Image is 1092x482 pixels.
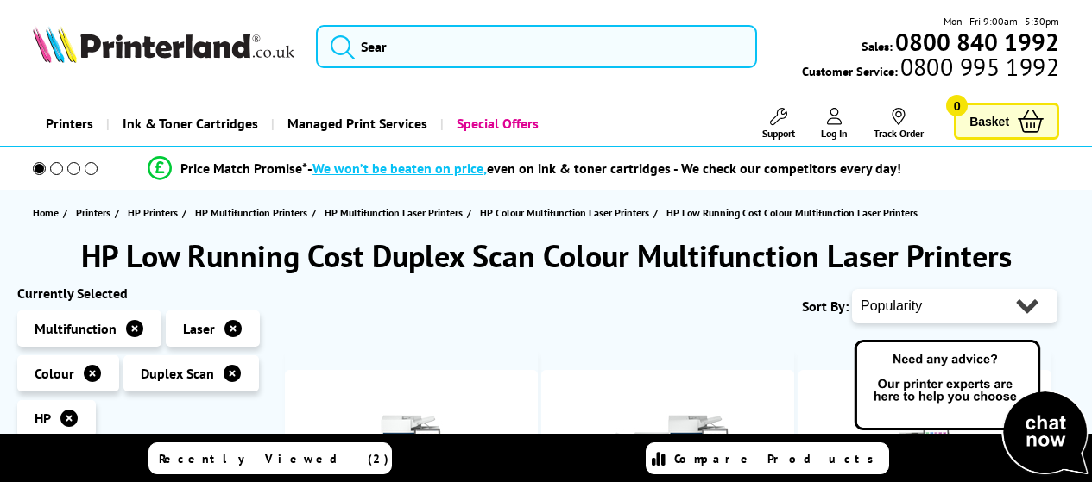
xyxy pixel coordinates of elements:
[316,25,757,68] input: Sear
[33,26,294,63] img: Printerland Logo
[480,203,653,222] a: HP Colour Multifunction Laser Printers
[821,108,848,140] a: Log In
[969,110,1009,133] span: Basket
[802,297,849,315] span: Sort By:
[944,13,1059,29] span: Mon - Fri 9:00am - 5:30pm
[35,320,117,337] span: Multifunction
[850,337,1092,479] img: Open Live Chat window
[895,26,1059,58] b: 0800 840 1992
[128,203,178,222] span: HP Printers
[874,108,924,140] a: Track Order
[762,108,795,140] a: Support
[17,285,268,302] div: Currently Selected
[893,34,1059,50] a: 0800 840 1992
[33,203,63,222] a: Home
[480,203,649,222] span: HP Colour Multifunction Laser Printers
[307,160,901,177] div: - even on ink & toner cartridges - We check our competitors every day!
[35,365,74,382] span: Colour
[106,102,271,146] a: Ink & Toner Cartridges
[183,320,215,337] span: Laser
[674,451,883,466] span: Compare Products
[128,203,182,222] a: HP Printers
[141,365,214,382] span: Duplex Scan
[35,410,51,427] span: HP
[180,160,307,177] span: Price Match Promise*
[762,127,795,140] span: Support
[195,203,307,222] span: HP Multifunction Printers
[821,127,848,140] span: Log In
[33,102,106,146] a: Printers
[271,102,440,146] a: Managed Print Services
[123,102,258,146] span: Ink & Toner Cartridges
[325,203,463,222] span: HP Multifunction Laser Printers
[802,59,1059,79] span: Customer Service:
[312,160,487,177] span: We won’t be beaten on price,
[76,203,115,222] a: Printers
[440,102,552,146] a: Special Offers
[33,26,294,66] a: Printerland Logo
[646,442,889,474] a: Compare Products
[9,153,1040,184] li: modal_Promise
[159,451,389,466] span: Recently Viewed (2)
[946,95,968,116] span: 0
[195,203,312,222] a: HP Multifunction Printers
[17,235,1075,276] h1: HP Low Running Cost Duplex Scan Colour Multifunction Laser Printers
[898,59,1059,75] span: 0800 995 1992
[148,442,392,474] a: Recently Viewed (2)
[76,203,110,222] span: Printers
[666,206,918,219] span: HP Low Running Cost Colour Multifunction Laser Printers
[862,38,893,54] span: Sales:
[325,203,467,222] a: HP Multifunction Laser Printers
[954,103,1059,140] a: Basket 0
